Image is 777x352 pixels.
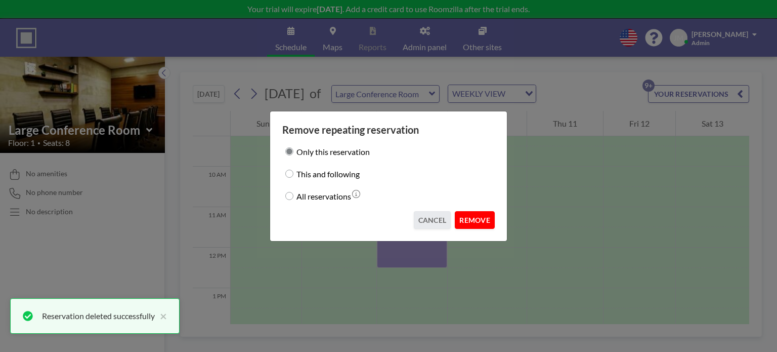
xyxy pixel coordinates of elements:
button: CANCEL [414,211,451,229]
div: Reservation deleted successfully [42,310,155,322]
label: All reservations [296,189,351,203]
button: REMOVE [455,211,495,229]
label: Only this reservation [296,144,370,159]
button: close [155,310,167,322]
h3: Remove repeating reservation [282,124,495,136]
label: This and following [296,167,360,181]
